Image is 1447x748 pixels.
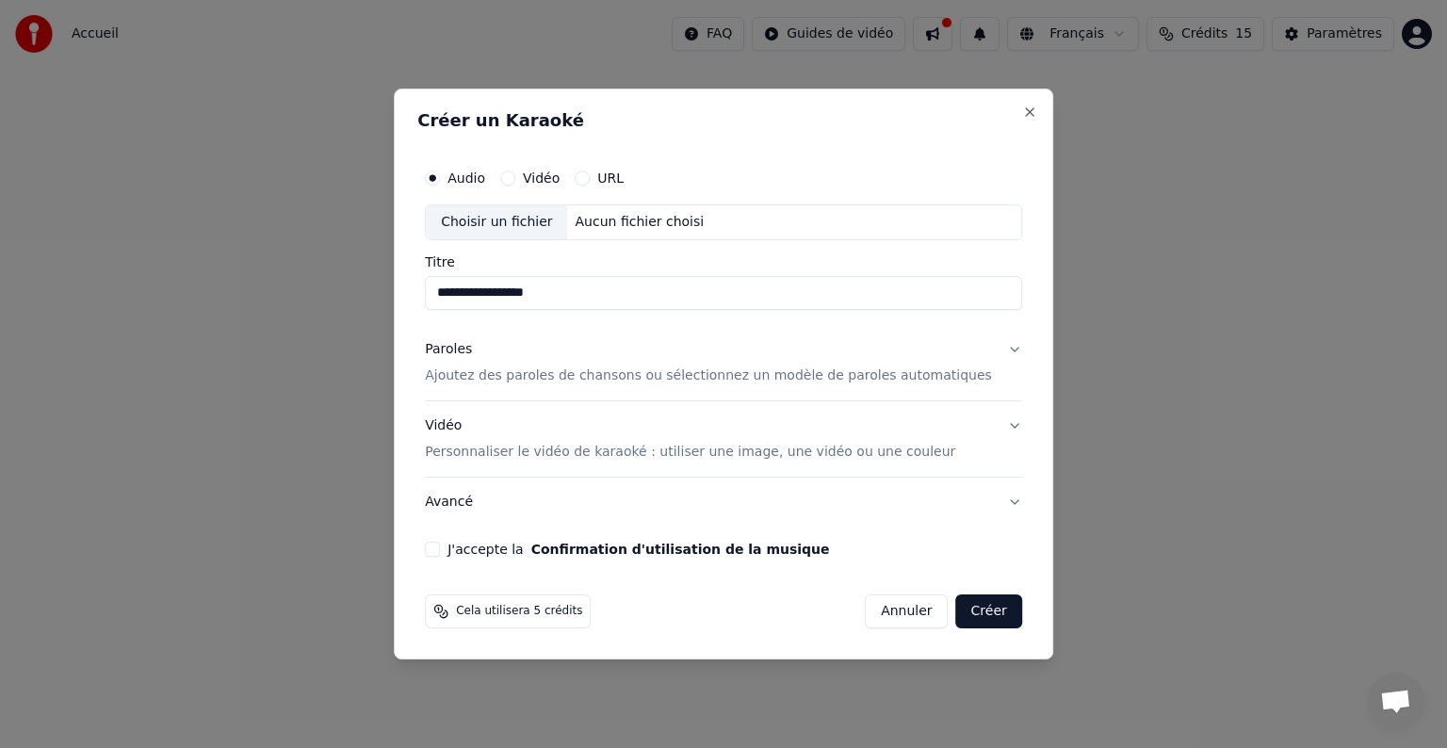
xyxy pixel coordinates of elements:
[425,366,992,385] p: Ajoutez des paroles de chansons ou sélectionnez un modèle de paroles automatiques
[425,478,1022,527] button: Avancé
[523,171,560,185] label: Vidéo
[597,171,624,185] label: URL
[865,594,948,628] button: Annuler
[425,443,955,462] p: Personnaliser le vidéo de karaoké : utiliser une image, une vidéo ou une couleur
[417,112,1030,129] h2: Créer un Karaoké
[447,171,485,185] label: Audio
[956,594,1022,628] button: Créer
[568,213,712,232] div: Aucun fichier choisi
[447,543,829,556] label: J'accepte la
[426,205,567,239] div: Choisir un fichier
[531,543,830,556] button: J'accepte la
[425,255,1022,268] label: Titre
[456,604,582,619] span: Cela utilisera 5 crédits
[425,416,955,462] div: Vidéo
[425,340,472,359] div: Paroles
[425,325,1022,400] button: ParolesAjoutez des paroles de chansons ou sélectionnez un modèle de paroles automatiques
[425,401,1022,477] button: VidéoPersonnaliser le vidéo de karaoké : utiliser une image, une vidéo ou une couleur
